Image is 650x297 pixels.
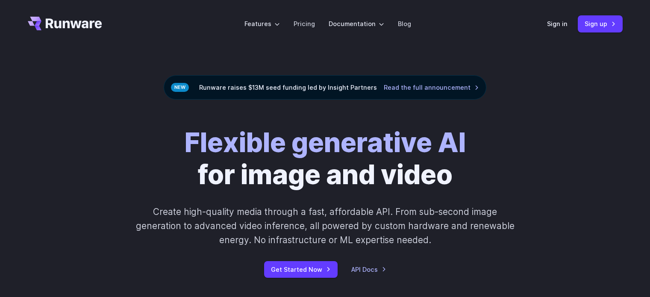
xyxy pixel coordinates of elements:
a: Get Started Now [264,261,338,278]
label: Features [244,19,280,29]
a: Go to / [28,17,102,30]
label: Documentation [329,19,384,29]
a: Sign in [547,19,568,29]
h1: for image and video [185,127,466,191]
a: Sign up [578,15,623,32]
a: Read the full announcement [384,82,479,92]
p: Create high-quality media through a fast, affordable API. From sub-second image generation to adv... [135,205,515,247]
strong: Flexible generative AI [185,126,466,159]
div: Runware raises $13M seed funding led by Insight Partners [164,75,486,100]
a: Blog [398,19,411,29]
a: API Docs [351,265,386,274]
a: Pricing [294,19,315,29]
